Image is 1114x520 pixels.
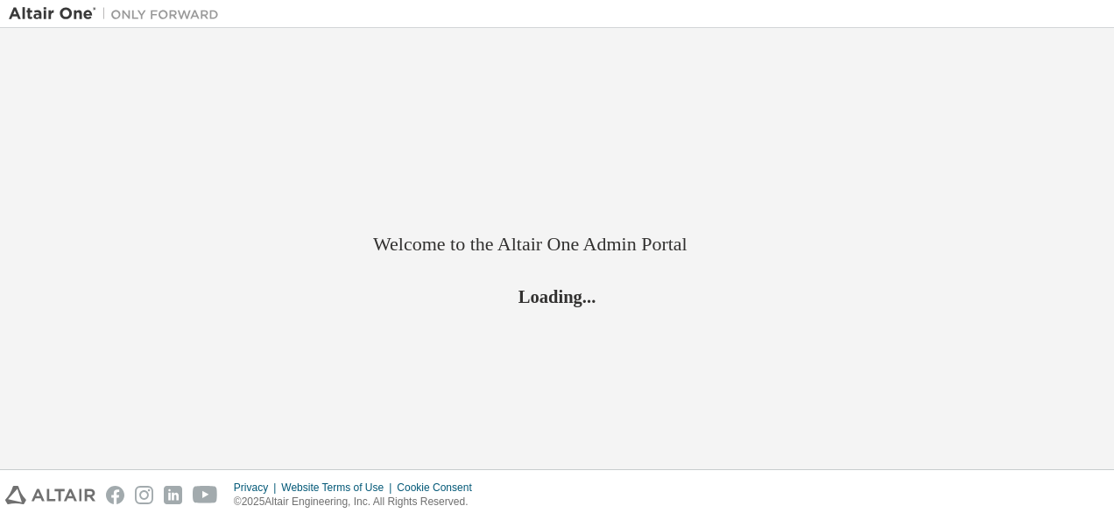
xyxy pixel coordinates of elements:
img: altair_logo.svg [5,486,95,504]
p: © 2025 Altair Engineering, Inc. All Rights Reserved. [234,495,483,509]
div: Privacy [234,481,281,495]
img: youtube.svg [193,486,218,504]
h2: Loading... [373,285,741,308]
img: instagram.svg [135,486,153,504]
img: facebook.svg [106,486,124,504]
img: Altair One [9,5,228,23]
img: linkedin.svg [164,486,182,504]
div: Cookie Consent [397,481,482,495]
div: Website Terms of Use [281,481,397,495]
h2: Welcome to the Altair One Admin Portal [373,232,741,256]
